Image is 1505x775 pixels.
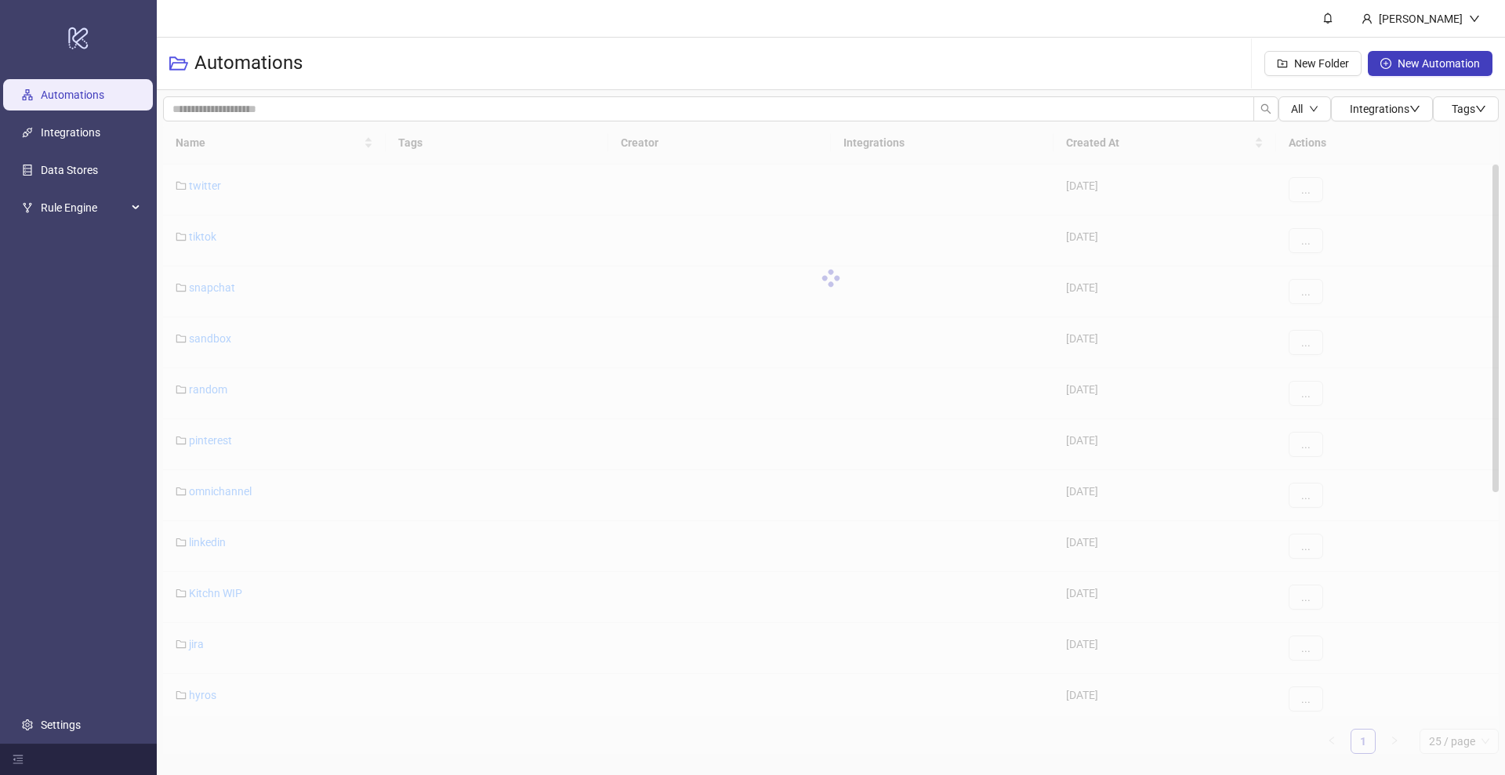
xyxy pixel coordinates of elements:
span: down [1409,103,1420,114]
span: down [1469,13,1480,24]
button: Tagsdown [1433,96,1499,121]
button: New Automation [1368,51,1492,76]
h3: Automations [194,51,303,76]
a: Settings [41,719,81,731]
div: [PERSON_NAME] [1373,10,1469,27]
span: menu-fold [13,754,24,765]
a: Data Stores [41,164,98,176]
span: New Automation [1398,57,1480,70]
span: bell [1322,13,1333,24]
span: Rule Engine [41,192,127,223]
button: Alldown [1278,96,1331,121]
button: Integrationsdown [1331,96,1433,121]
button: New Folder [1264,51,1362,76]
span: down [1475,103,1486,114]
span: Tags [1452,103,1486,115]
span: New Folder [1294,57,1349,70]
span: user [1362,13,1373,24]
a: Automations [41,89,104,101]
span: folder-add [1277,58,1288,69]
span: down [1309,104,1318,114]
span: search [1260,103,1271,114]
span: All [1291,103,1303,115]
span: folder-open [169,54,188,73]
span: fork [22,202,33,213]
span: plus-circle [1380,58,1391,69]
span: Integrations [1350,103,1420,115]
a: Integrations [41,126,100,139]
